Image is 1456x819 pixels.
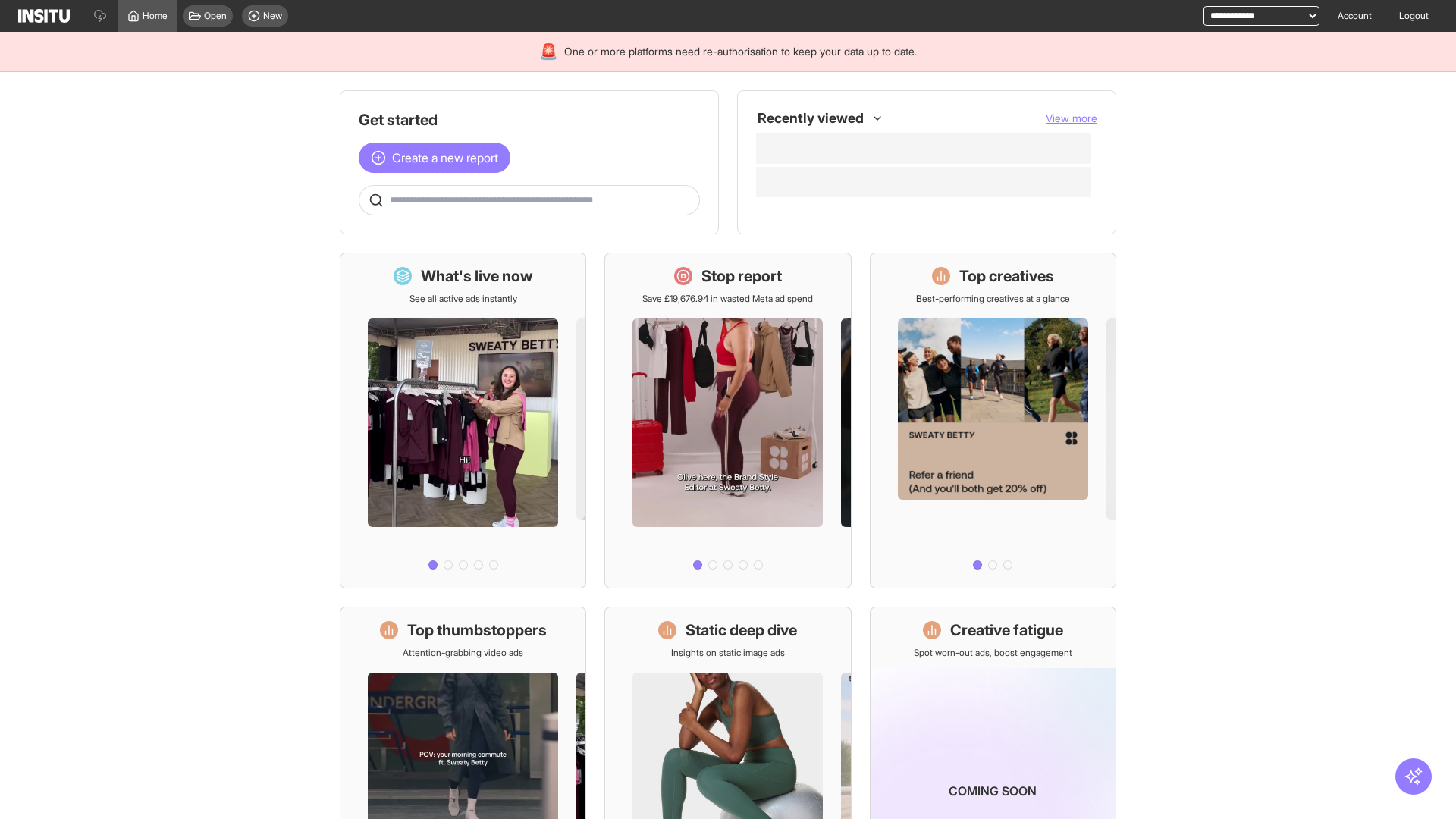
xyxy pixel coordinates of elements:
[340,253,586,588] a: What's live nowSee all active ads instantly
[539,41,558,62] div: 🚨
[409,293,517,305] p: See all active ads instantly
[359,109,700,130] h1: Get started
[1046,111,1097,126] button: View more
[18,9,70,23] img: Logo
[686,620,797,641] h1: Static deep dive
[359,143,510,173] button: Create a new report
[701,265,782,287] h1: Stop report
[671,647,785,659] p: Insights on static image ads
[421,265,533,287] h1: What's live now
[642,293,813,305] p: Save £19,676.94 in wasted Meta ad spend
[870,253,1116,588] a: Top creativesBest-performing creatives at a glance
[564,44,917,59] span: One or more platforms need re-authorisation to keep your data up to date.
[263,10,282,22] span: New
[959,265,1054,287] h1: Top creatives
[407,620,547,641] h1: Top thumbstoppers
[143,10,168,22] span: Home
[204,10,227,22] span: Open
[403,647,523,659] p: Attention-grabbing video ads
[604,253,851,588] a: Stop reportSave £19,676.94 in wasted Meta ad spend
[392,149,498,167] span: Create a new report
[916,293,1070,305] p: Best-performing creatives at a glance
[1046,111,1097,124] span: View more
